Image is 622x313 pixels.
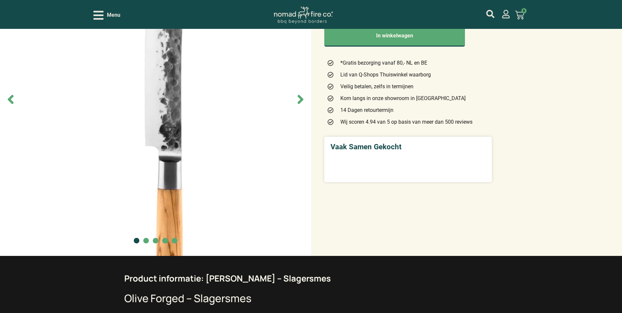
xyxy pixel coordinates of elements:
span: Menu [107,11,120,19]
a: 14 Dagen retourtermijn [327,106,489,114]
span: Go to slide 1 [134,238,139,243]
div: vaak samen gekocht [331,143,486,150]
span: Veilig betalen, zelfs in termijnen [339,83,413,91]
span: 14 Dagen retourtermijn [339,106,393,114]
span: 0 [521,8,527,13]
span: *Gratis bezorging vanaf 80,- NL en BE [339,59,427,67]
span: Lid van Q-Shops Thuiswinkel waarborg [339,71,431,79]
button: In winkelwagen [324,27,465,47]
a: Wij scoren 4.94 van 5 op basis van meer dan 500 reviews [327,118,489,126]
a: Kom langs in onze showroom in [GEOGRAPHIC_DATA] [327,94,489,102]
img: Nomad Logo [274,7,333,24]
h2: Product informatie: [PERSON_NAME] – Slagersmes [124,274,497,283]
span: Next slide [293,92,308,107]
span: Go to slide 2 [143,238,149,243]
span: Go to slide 5 [172,238,177,243]
span: Kom langs in onze showroom in [GEOGRAPHIC_DATA] [339,94,466,102]
a: *Gratis bezorging vanaf 80,- NL en BE [327,59,489,67]
a: Lid van Q-Shops Thuiswinkel waarborg [327,71,489,79]
a: mijn account [502,10,510,18]
span: Wij scoren 4.94 van 5 op basis van meer dan 500 reviews [339,118,472,126]
div: Open/Close Menu [93,10,120,21]
span: Go to slide 3 [153,238,158,243]
a: 0 [507,7,532,24]
a: mijn account [486,10,494,18]
span: Go to slide 4 [162,238,168,243]
h2: Olive Forged – Slagersmes [124,292,497,304]
a: Veilig betalen, zelfs in termijnen [327,83,489,91]
span: Previous slide [3,92,18,107]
